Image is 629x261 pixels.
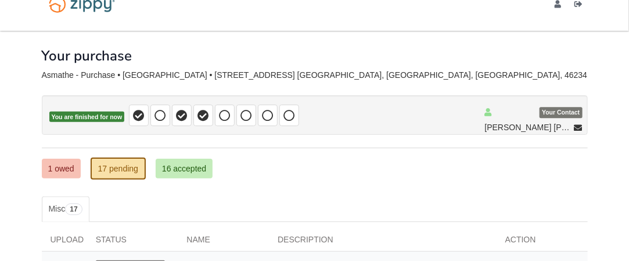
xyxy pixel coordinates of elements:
[87,234,178,251] div: Status
[497,234,588,251] div: Action
[65,203,82,215] span: 17
[49,112,125,123] span: You are finished for now
[485,121,572,133] span: [PERSON_NAME] [PERSON_NAME]
[42,48,132,63] h1: Your purchase
[42,234,87,251] div: Upload
[42,159,81,178] a: 1 owed
[156,159,213,178] a: 16 accepted
[540,108,582,119] span: Your Contact
[42,196,89,222] a: Misc
[91,158,146,180] a: 17 pending
[269,234,497,251] div: Description
[178,234,269,251] div: Name
[42,70,588,80] div: Asmathe - Purchase • [GEOGRAPHIC_DATA] • [STREET_ADDRESS] [GEOGRAPHIC_DATA], [GEOGRAPHIC_DATA], [...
